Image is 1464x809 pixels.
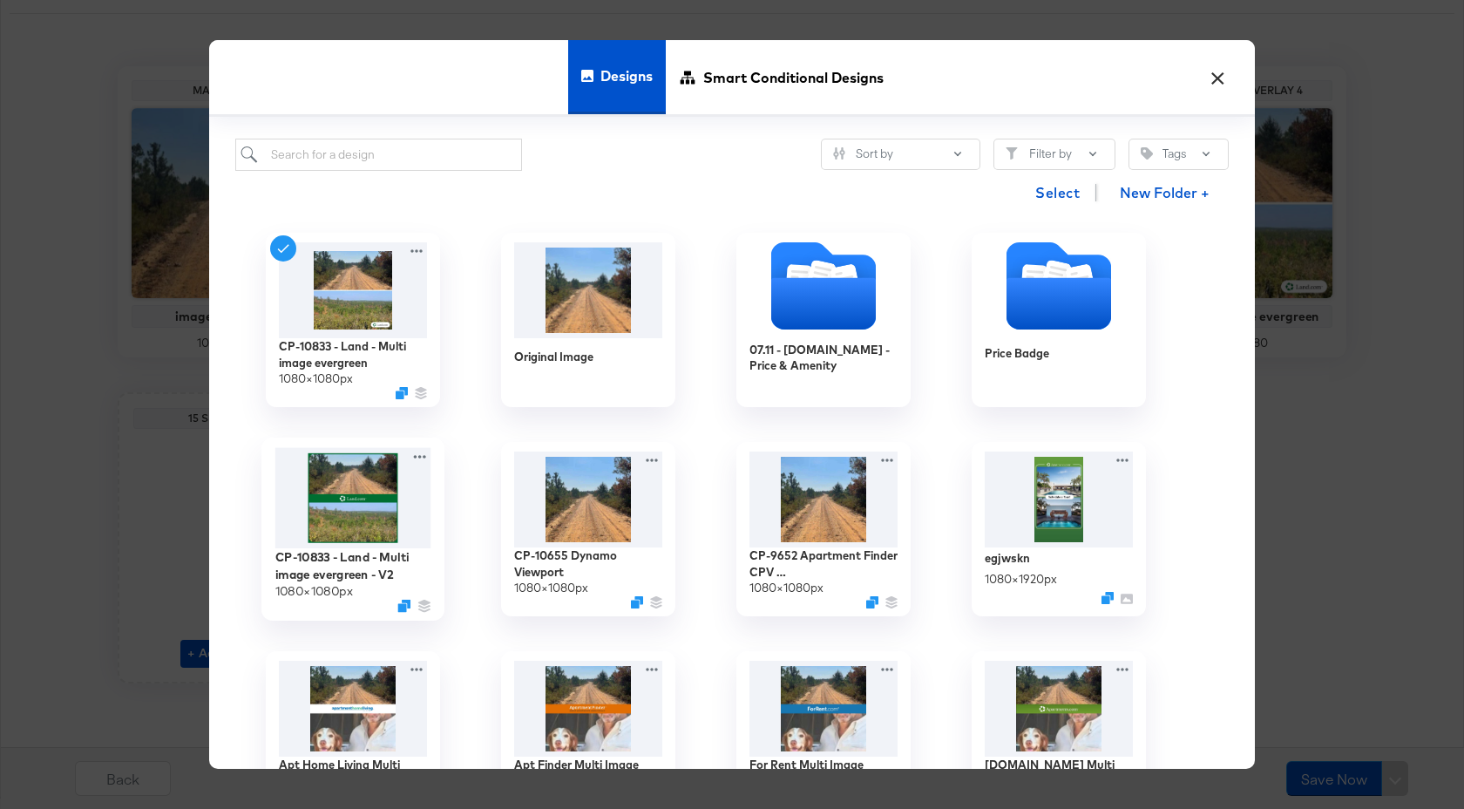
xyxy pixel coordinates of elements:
svg: Duplicate [396,386,408,398]
div: 1080 × 1080 px [279,371,353,387]
svg: Tag [1141,147,1153,160]
div: 07.11 - [DOMAIN_NAME] - Price & Amenity [736,233,911,407]
svg: Duplicate [866,595,878,608]
svg: Folder [972,242,1146,330]
span: Designs [600,37,653,114]
div: CP-10833 - Land - Multi image evergreen1080×1080pxDuplicate [266,233,440,407]
div: CP-10833 - Land - Multi image evergreen [279,338,427,371]
svg: Duplicate [631,595,643,608]
div: CP-9652 Apartment Finder CPV [GEOGRAPHIC_DATA] [749,547,898,580]
img: 6NLNcWPNvJRotbJavQ17zQ.jpg [985,661,1133,757]
button: SlidersSort by [821,139,980,170]
img: x2DB7ujx8s08syHCcWkRHA.jpg [514,452,662,547]
div: CP-10833 - Land - Multi image evergreen - V2 [275,548,431,582]
div: egjwskn [985,550,1030,567]
img: Uf_HSKQg55qk_xBxdh6gSA.jpg [749,661,898,757]
div: 1080 × 1080 px [514,580,588,596]
div: 1080 × 1080 px [275,582,353,599]
svg: Duplicate [397,599,410,612]
img: 2-5586679804 [514,242,662,338]
div: Price Badge [972,233,1146,407]
div: Original Image [514,349,593,365]
span: Smart Conditional Designs [703,39,884,116]
button: New Folder + [1105,178,1224,211]
div: CP-10833 - Land - Multi image evergreen - V21080×1080pxDuplicate [261,438,444,621]
img: ECwTVsoVRXtWvCyxg6D7Mg.jpg [985,452,1133,547]
img: Hy2iP5cOVpgz3pSURC8avw.jpg [514,661,662,757]
img: JfyV54k9k5EYhpHhO4y_sA.jpg [279,242,427,338]
img: XyxO2Hbym-B-HQF8Eccs7w.jpg [279,661,427,757]
div: 1080 × 1920 px [985,571,1057,588]
svg: Filter [1006,147,1018,160]
img: o0-HjCMZr3ewetig1N8gPw.jpg [275,447,431,548]
input: Search for a design [235,139,522,171]
div: egjwskn1080×1920pxDuplicate [972,442,1146,616]
div: Original Image [501,233,675,407]
svg: Duplicate [1101,592,1114,604]
button: Select [1028,175,1087,210]
div: 07.11 - [DOMAIN_NAME] - Price & Amenity [749,341,898,373]
button: TagTags [1128,139,1229,170]
div: CP-9652 Apartment Finder CPV [GEOGRAPHIC_DATA]1080×1080pxDuplicate [736,442,911,616]
div: CP-10655 Dynamo Viewport [514,547,662,580]
img: o3dq1nGe4bZ8pMtv3WCp7Q.jpg [749,452,898,547]
span: Select [1035,180,1080,205]
div: CP-10655 Dynamo Viewport1080×1080pxDuplicate [501,442,675,616]
button: × [1202,58,1233,89]
button: FilterFilter by [993,139,1115,170]
div: Price Badge [985,345,1049,362]
div: 1080 × 1080 px [749,580,823,596]
svg: Sliders [833,147,845,160]
svg: Folder [736,242,911,330]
